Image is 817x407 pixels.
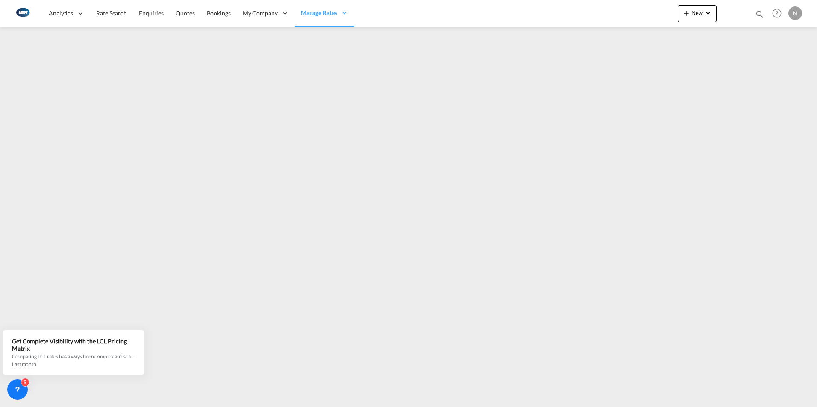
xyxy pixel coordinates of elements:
[703,8,713,18] md-icon: icon-chevron-down
[678,5,717,22] button: icon-plus 400-fgNewicon-chevron-down
[755,9,764,22] div: icon-magnify
[207,9,231,17] span: Bookings
[49,9,73,17] span: Analytics
[176,9,194,17] span: Quotes
[788,6,802,20] div: N
[243,9,278,17] span: My Company
[681,9,713,16] span: New
[681,8,691,18] md-icon: icon-plus 400-fg
[139,9,164,17] span: Enquiries
[13,4,32,23] img: 1aa151c0c08011ec8d6f413816f9a227.png
[301,9,337,17] span: Manage Rates
[96,9,127,17] span: Rate Search
[770,6,784,20] span: Help
[770,6,788,21] div: Help
[755,9,764,19] md-icon: icon-magnify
